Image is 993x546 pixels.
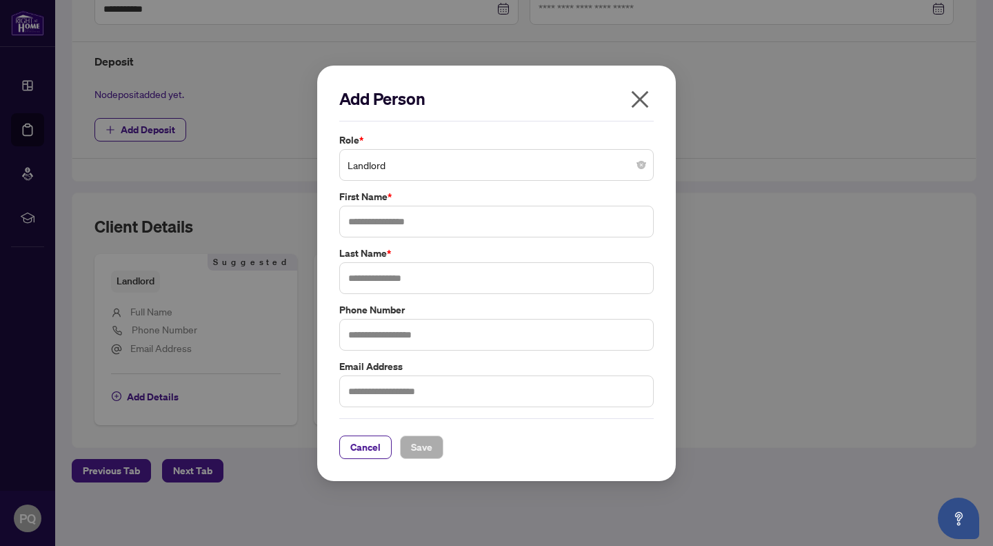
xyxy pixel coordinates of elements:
[339,246,654,261] label: Last Name
[339,189,654,204] label: First Name
[938,498,979,539] button: Open asap
[339,88,654,110] h2: Add Person
[339,435,392,458] button: Cancel
[637,161,645,169] span: close-circle
[339,358,654,373] label: Email Address
[350,436,381,458] span: Cancel
[400,435,443,458] button: Save
[629,88,651,110] span: close
[339,302,654,317] label: Phone Number
[348,152,645,178] span: Landlord
[339,133,654,148] label: Role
